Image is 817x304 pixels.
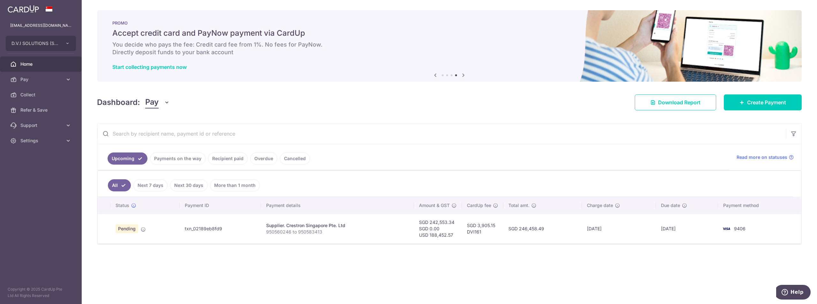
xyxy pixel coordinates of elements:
span: Amount & GST [419,202,450,209]
a: Payments on the way [150,152,206,165]
td: txn_02189eb8fd9 [180,214,261,243]
span: Home [20,61,63,67]
a: Create Payment [724,94,802,110]
p: [EMAIL_ADDRESS][DOMAIN_NAME] [10,22,71,29]
button: D.V.I SOLUTIONS (S) PTE. LTD. [6,36,76,51]
input: Search by recipient name, payment id or reference [97,123,786,144]
td: SGD 246,458.49 [503,214,582,243]
td: SGD 3,905.15 DVI161 [462,214,503,243]
th: Payment method [718,197,801,214]
button: Pay [145,96,170,108]
a: Read more on statuses [737,154,794,160]
span: CardUp fee [467,202,491,209]
img: Bank Card [720,225,733,233]
td: [DATE] [656,214,718,243]
span: Refer & Save [20,107,63,113]
span: Total amt. [508,202,529,209]
span: Charge date [587,202,613,209]
th: Payment ID [180,197,261,214]
a: Next 30 days [170,179,207,191]
a: Overdue [250,152,277,165]
span: Due date [661,202,680,209]
a: Download Report [635,94,716,110]
span: Pay [20,76,63,83]
span: Support [20,122,63,129]
a: Cancelled [280,152,310,165]
div: Supplier. Crestron Singapore Pte. Ltd [266,222,409,229]
span: Pay [145,96,159,108]
span: Status [116,202,129,209]
th: Payment details [261,197,414,214]
span: Pending [116,224,138,233]
a: Next 7 days [133,179,168,191]
a: Recipient paid [208,152,248,165]
a: Upcoming [108,152,147,165]
span: Create Payment [747,99,786,106]
span: 9406 [734,226,746,231]
span: Collect [20,92,63,98]
span: Settings [20,137,63,144]
h5: Accept credit card and PayNow payment via CardUp [112,28,786,38]
span: Download Report [658,99,701,106]
img: CardUp [8,5,39,13]
span: D.V.I SOLUTIONS (S) PTE. LTD. [11,40,59,47]
p: 950560246 to 950583413 [266,229,409,235]
a: Start collecting payments now [112,64,187,70]
h6: You decide who pays the fee: Credit card fee from 1%. No fees for PayNow. Directly deposit funds ... [112,41,786,56]
p: PROMO [112,20,786,26]
td: SGD 242,553.34 SGD 0.00 USD 188,452.57 [414,214,462,243]
h4: Dashboard: [97,97,140,108]
a: All [108,179,131,191]
span: Read more on statuses [737,154,787,160]
td: [DATE] [582,214,656,243]
iframe: Opens a widget where you can find more information [776,285,811,301]
a: More than 1 month [210,179,260,191]
img: paynow Banner [97,10,802,82]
